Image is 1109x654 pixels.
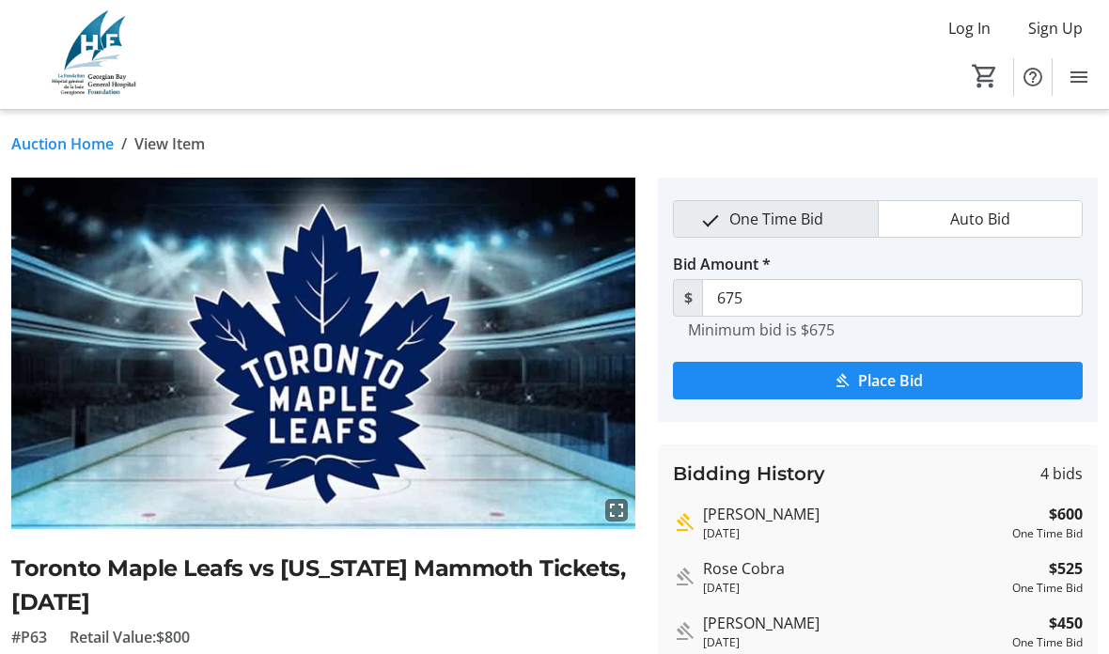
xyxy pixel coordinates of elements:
div: Rose Cobra [703,557,1005,580]
div: [DATE] [703,580,1005,597]
span: One Time Bid [718,201,835,237]
span: Log In [948,17,991,39]
div: [PERSON_NAME] [703,503,1005,525]
img: Image [11,178,635,529]
img: Georgian Bay General Hospital Foundation's Logo [11,8,179,101]
div: One Time Bid [1012,634,1083,651]
tr-hint: Minimum bid is $675 [688,320,835,339]
span: $ [673,279,703,317]
strong: $600 [1049,503,1083,525]
span: Place Bid [858,369,923,392]
strong: $450 [1049,612,1083,634]
mat-icon: fullscreen [605,499,628,522]
span: Sign Up [1028,17,1083,39]
div: [DATE] [703,634,1005,651]
span: Auto Bid [939,201,1022,237]
mat-icon: Outbid [673,620,695,643]
button: Sign Up [1013,13,1098,43]
div: [DATE] [703,525,1005,542]
span: Retail Value: $800 [70,626,190,648]
strong: $525 [1049,557,1083,580]
button: Place Bid [673,362,1083,399]
button: Help [1014,58,1052,96]
span: / [121,132,127,155]
label: Bid Amount * [673,253,771,275]
h3: Bidding History [673,459,825,488]
div: [PERSON_NAME] [703,612,1005,634]
mat-icon: Highest bid [673,511,695,534]
mat-icon: Outbid [673,566,695,588]
div: One Time Bid [1012,580,1083,597]
span: 4 bids [1040,462,1083,485]
button: Menu [1060,58,1098,96]
button: Cart [968,59,1002,93]
a: Auction Home [11,132,114,155]
span: #P63 [11,626,47,648]
span: View Item [134,132,205,155]
button: Log In [933,13,1006,43]
div: One Time Bid [1012,525,1083,542]
h2: Toronto Maple Leafs vs [US_STATE] Mammoth Tickets, [DATE] [11,552,635,619]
